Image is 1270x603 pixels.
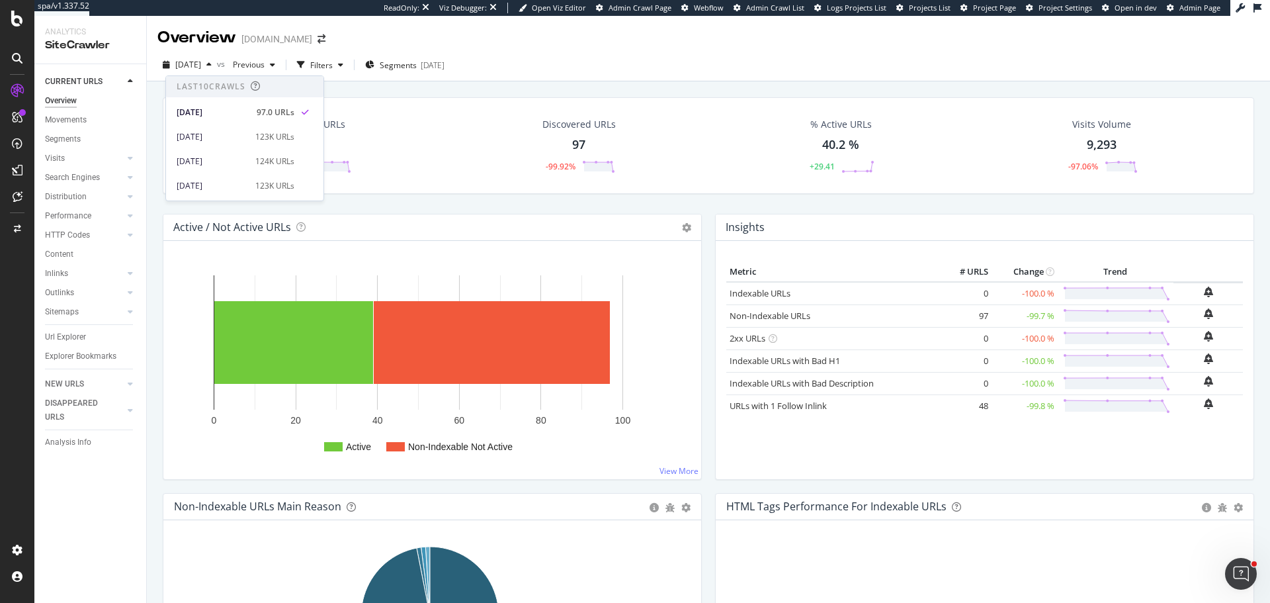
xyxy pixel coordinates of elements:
div: bug [665,503,675,512]
div: Last 10 Crawls [177,81,245,92]
div: Distribution [45,190,87,204]
a: DISAPPEARED URLS [45,396,124,424]
th: # URLS [939,262,992,282]
div: Overview [45,94,77,108]
a: Url Explorer [45,330,137,344]
span: Project Settings [1038,3,1092,13]
div: Segments [45,132,81,146]
text: Non-Indexable Not Active [408,441,513,452]
td: -99.7 % [992,304,1058,327]
div: bell-plus [1204,353,1213,364]
th: Metric [726,262,939,282]
div: 40.2 % [822,136,859,154]
div: circle-info [1202,503,1211,512]
a: NEW URLS [45,377,124,391]
a: Content [45,248,137,261]
span: Admin Crawl List [746,3,804,13]
td: -99.8 % [992,394,1058,417]
td: 97 [939,304,992,327]
td: 0 [939,282,992,305]
a: Open in dev [1102,3,1157,13]
a: HTTP Codes [45,228,124,242]
h4: Active / Not Active URLs [173,218,291,236]
div: Overview [157,26,236,49]
a: Inlinks [45,267,124,281]
div: [DATE] [421,60,444,71]
div: -99.92% [546,161,575,172]
a: Open Viz Editor [519,3,586,13]
a: Outlinks [45,286,124,300]
th: Change [992,262,1058,282]
td: -100.0 % [992,372,1058,394]
div: CURRENT URLS [45,75,103,89]
div: Content [45,248,73,261]
a: Visits [45,152,124,165]
a: Distribution [45,190,124,204]
div: [DATE] [177,180,247,192]
a: Logs Projects List [814,3,886,13]
div: Movements [45,113,87,127]
div: DISAPPEARED URLS [45,396,112,424]
text: Active [346,441,371,452]
div: [DATE] [177,107,249,118]
span: Projects List [909,3,951,13]
a: Indexable URLs with Bad Description [730,377,874,389]
div: 123K URLs [255,131,294,143]
div: 97 [572,136,585,154]
a: Performance [45,209,124,223]
td: 0 [939,349,992,372]
div: [DATE] [177,156,247,167]
div: Analysis Info [45,436,91,449]
a: CURRENT URLS [45,75,124,89]
text: 100 [615,415,631,426]
div: circle-info [650,503,659,512]
div: Performance [45,209,91,223]
div: A chart. [174,262,686,469]
text: 0 [212,415,217,426]
a: URLs with 1 Follow Inlink [730,400,827,412]
a: Admin Page [1167,3,1220,13]
a: Webflow [681,3,724,13]
a: Indexable URLs [730,287,790,299]
a: Admin Crawl Page [596,3,671,13]
span: Open in dev [1115,3,1157,13]
td: 0 [939,327,992,349]
a: Explorer Bookmarks [45,349,137,363]
div: bell-plus [1204,287,1213,297]
td: 0 [939,372,992,394]
div: Non-Indexable URLs Main Reason [174,500,341,513]
h4: Insights [726,218,765,236]
a: Projects List [896,3,951,13]
a: Overview [45,94,137,108]
a: View More [659,465,698,477]
text: 20 [290,415,301,426]
span: Open Viz Editor [532,3,586,13]
div: bell-plus [1204,308,1213,319]
div: bell-plus [1204,376,1213,387]
div: Url Explorer [45,330,86,344]
a: Non-Indexable URLs [730,310,810,322]
div: -97.06% [1068,161,1098,172]
div: bell-plus [1204,398,1213,409]
td: -100.0 % [992,282,1058,305]
div: Explorer Bookmarks [45,349,116,363]
span: Logs Projects List [827,3,886,13]
a: Segments [45,132,137,146]
button: Segments[DATE] [360,54,450,75]
div: Sitemaps [45,305,79,319]
a: Project Settings [1026,3,1092,13]
span: Webflow [694,3,724,13]
span: vs [217,58,228,70]
div: bell-plus [1204,331,1213,342]
button: Filters [292,54,349,75]
span: Admin Page [1179,3,1220,13]
div: 9,293 [1087,136,1117,154]
div: Viz Debugger: [439,3,487,13]
span: Segments [380,60,417,71]
div: Visits [45,152,65,165]
a: Indexable URLs with Bad H1 [730,355,840,367]
div: NEW URLS [45,377,84,391]
td: -100.0 % [992,327,1058,349]
div: ReadOnly: [384,3,419,13]
i: Options [682,223,691,232]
